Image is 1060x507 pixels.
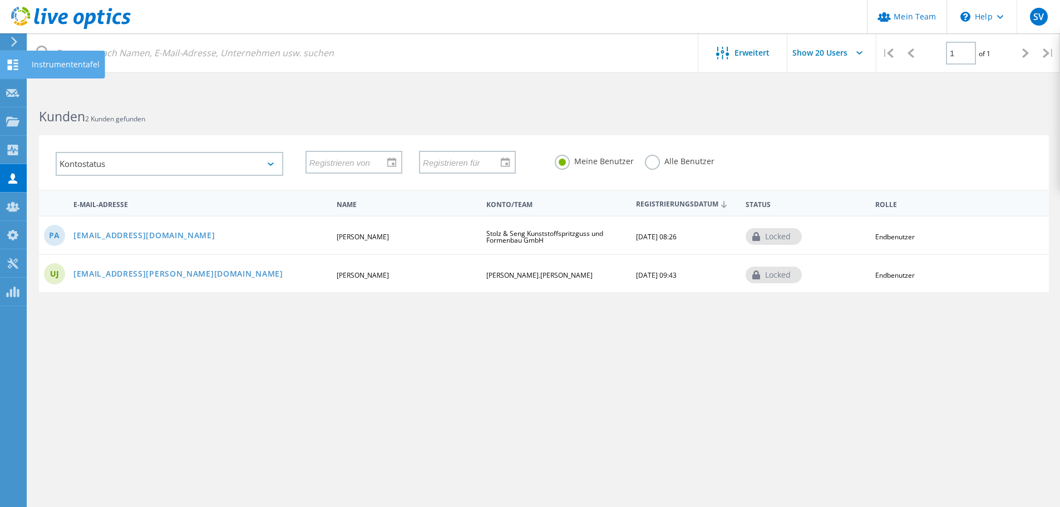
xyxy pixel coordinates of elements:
[555,155,634,165] label: Meine Benutzer
[486,229,603,245] span: Stolz & Seng Kunststoffspritzguss und Formenbau GmbH
[636,270,677,280] span: [DATE] 09:43
[486,270,593,280] span: [PERSON_NAME].[PERSON_NAME]
[49,232,60,239] span: PA
[734,49,770,57] span: Erweitert
[960,12,970,22] svg: \n
[636,232,677,242] span: [DATE] 08:26
[486,201,627,208] span: Konto/Team
[11,23,131,31] a: Live Optics Dashboard
[337,232,389,242] span: [PERSON_NAME]
[875,232,915,242] span: Endbenutzer
[85,114,145,124] span: 2 Kunden gefunden
[979,49,990,58] span: of 1
[73,270,283,279] a: [EMAIL_ADDRESS][PERSON_NAME][DOMAIN_NAME]
[39,107,85,125] b: Kunden
[746,267,802,283] div: locked
[73,201,327,208] span: E-Mail-Adresse
[1033,12,1044,21] span: SV
[875,201,1005,208] span: Rolle
[645,155,714,165] label: Alle Benutzer
[50,270,59,278] span: UJ
[1037,33,1060,73] div: |
[876,33,899,73] div: |
[32,61,100,68] div: Instrumententafel
[337,270,389,280] span: [PERSON_NAME]
[875,270,915,280] span: Endbenutzer
[636,201,736,208] span: Registrierungsdatum
[337,201,477,208] span: Name
[28,33,699,72] input: Benutzer nach Namen, E-Mail-Adresse, Unternehmen usw. suchen
[307,151,393,173] input: Registrieren von
[746,201,866,208] span: Status
[73,232,215,241] a: [EMAIL_ADDRESS][DOMAIN_NAME]
[56,152,283,176] div: Kontostatus
[746,228,802,245] div: locked
[420,151,507,173] input: Registrieren für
